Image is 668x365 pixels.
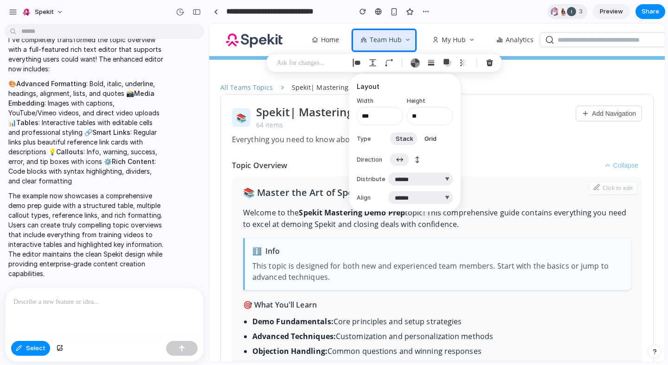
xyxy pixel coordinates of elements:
li: Common questions and winning responses [43,322,422,333]
button: Home [96,7,136,25]
span: Grid [424,134,437,143]
label: Direction [357,155,385,164]
label: Width [357,97,403,105]
button: Team Hub [145,7,208,25]
button: Spekit [18,5,68,19]
p: The example now showcases a comprehensive demo prep guide with a structured table, multiple callo... [8,191,163,278]
button: Collapse [391,136,433,147]
span: Select [26,344,45,353]
a: All Teams Topics [11,59,64,69]
label: Align [357,194,385,202]
label: Distribute [357,175,385,183]
span: Click to edit [393,160,424,169]
strong: Tables [16,119,39,126]
li: Customization and personalization methods [43,307,422,318]
label: Height [407,97,453,105]
span: ↔ [396,155,404,164]
a: Preview [593,4,630,19]
p: 🎨 : Bold, italic, underline, headings, alignment, lists, and quotes 📸 : Images with captions, You... [8,79,163,186]
strong: Callouts [56,148,83,156]
button: Grid [419,131,442,146]
h3: Topic Overview [23,136,78,147]
h2: 📚 Master the Art of Spekit Demos [34,162,422,176]
strong: Demo Fundamentals: [43,293,124,303]
strong: Spekit Mastering Demo Prep [90,184,196,194]
h1: Spekit| Mastering Demo Prep [47,82,207,95]
strong: Objection Handling: [43,322,118,333]
span: Stack [396,134,413,143]
button: Share [636,4,665,19]
li: Core principles and setup strategies [43,292,422,303]
span: Spekit| Mastering Demo Prep [83,59,145,78]
div: 3 [547,4,587,19]
span: Info [56,222,71,233]
p: I've completely transformed the topic overview with a full-featured rich text editor that support... [8,35,163,74]
button: Stack [390,131,419,146]
strong: Rich Content [112,157,154,165]
p: Welcome to the topic! This comprehensive guide contains everything you need to excel at demoing S... [34,183,422,207]
span: Spekit [35,7,54,17]
button: Add Navigation [366,82,433,98]
span: ℹ️ [43,222,52,233]
strong: Closing Strategies: [43,337,112,347]
button: ↔ [390,152,409,167]
strong: Media Embedding [8,89,154,107]
li: Converting demos into deals [43,337,422,348]
span: 64 items [47,97,74,106]
div: This topic is designed for both new and experienced team members. Start with the basics or jump t... [43,237,414,259]
h3: 🎯 What You'll Learn [34,276,422,287]
strong: Advanced Techniques: [43,308,127,318]
h3: Layout [357,82,453,91]
button: ↕ [409,152,425,167]
div: 📚 [23,85,41,103]
span: Share [642,7,659,16]
strong: Smart Links [92,128,130,136]
span: 3 [579,7,585,16]
span: ↕ [415,155,420,164]
label: Type [357,134,385,143]
strong: Advanced Formatting [16,80,86,88]
p: Everything you need to know about how to demo Spekit [23,110,366,121]
img: asset.png [15,8,75,25]
span: Preview [600,7,623,16]
button: Analytics [281,7,330,25]
button: My Hub [217,7,272,25]
button: Select [11,341,50,356]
